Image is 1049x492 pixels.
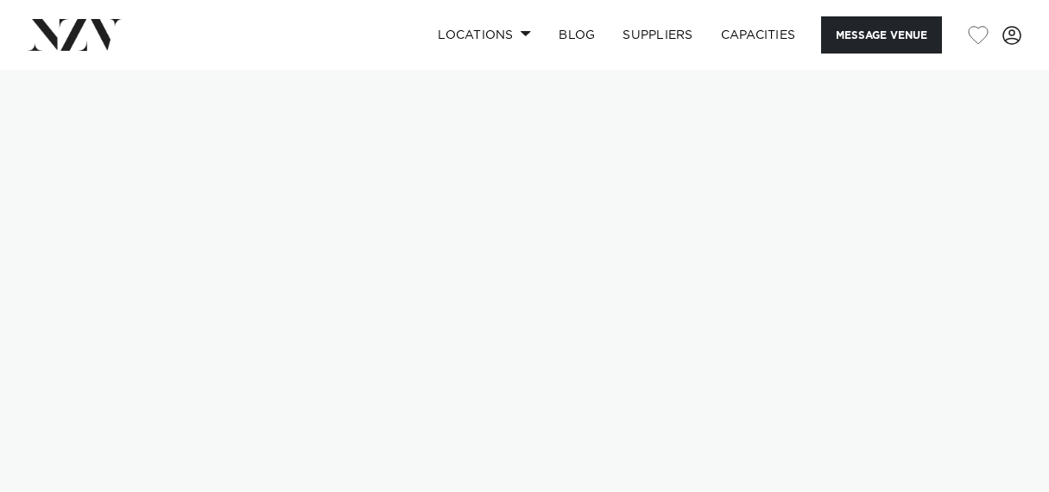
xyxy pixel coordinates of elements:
[609,16,706,54] a: SUPPLIERS
[424,16,545,54] a: Locations
[821,16,942,54] button: Message Venue
[28,19,122,50] img: nzv-logo.png
[545,16,609,54] a: BLOG
[707,16,810,54] a: Capacities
